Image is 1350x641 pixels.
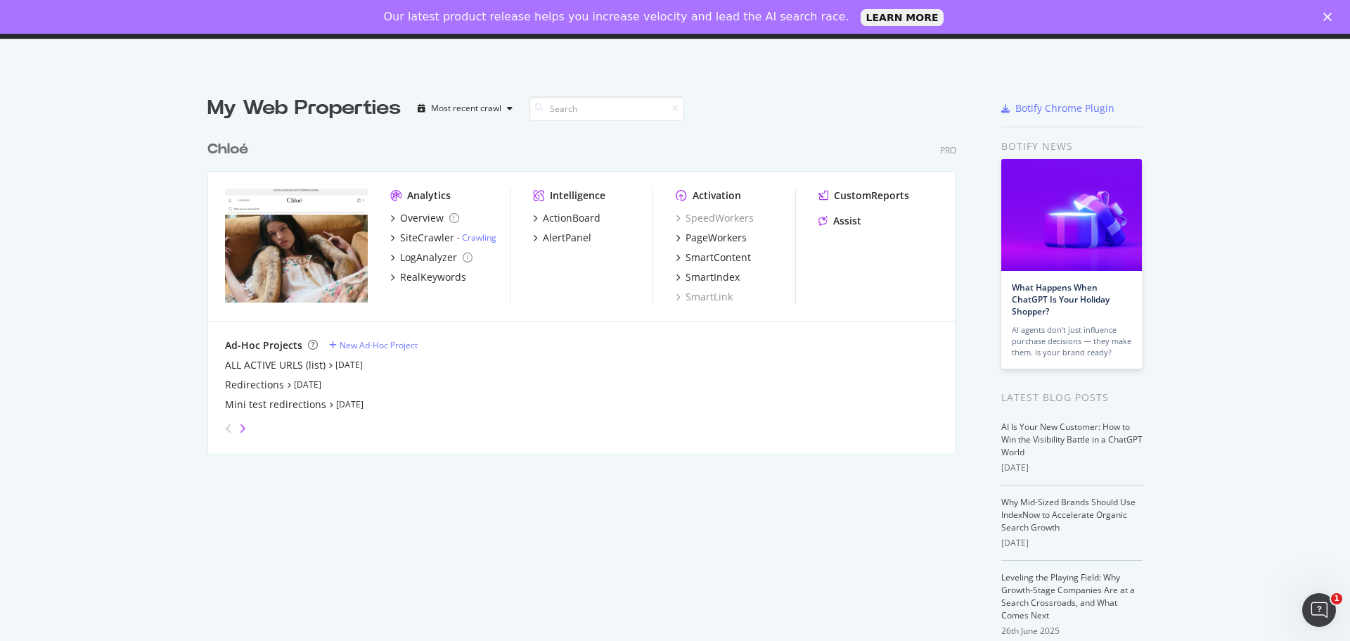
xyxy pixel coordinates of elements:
img: What Happens When ChatGPT Is Your Holiday Shopper? [1001,159,1142,271]
a: [DATE] [336,398,364,410]
a: SmartLink [676,290,733,304]
div: Pro [940,144,956,156]
div: Botify Chrome Plugin [1015,101,1114,115]
div: angle-left [219,417,238,440]
a: AI Is Your New Customer: How to Win the Visibility Battle in a ChatGPT World [1001,421,1143,458]
div: grid [207,122,967,453]
div: Analytics [407,189,451,203]
a: CustomReports [818,189,909,203]
div: Most recent crawl [431,104,501,113]
div: Activation [693,189,741,203]
a: What Happens When ChatGPT Is Your Holiday Shopper? [1012,281,1110,317]
div: SmartContent [686,250,751,265]
div: Our latest product release helps you increase velocity and lead the AI search race. [384,10,849,24]
a: SiteCrawler- Crawling [390,231,496,245]
div: AI agents don’t just influence purchase decisions — they make them. Is your brand ready? [1012,324,1131,358]
span: 1 [1331,593,1342,604]
a: Botify Chrome Plugin [1001,101,1114,115]
div: CustomReports [834,189,909,203]
a: SmartContent [676,250,751,265]
div: Assist [833,214,861,228]
div: RealKeywords [400,270,466,284]
div: - [457,231,496,243]
a: AlertPanel [533,231,591,245]
button: Most recent crawl [412,97,518,120]
div: PageWorkers [686,231,747,245]
a: Redirections [225,378,284,392]
a: Crawling [462,231,496,243]
a: SpeedWorkers [676,211,754,225]
div: AlertPanel [543,231,591,245]
a: LEARN MORE [861,9,944,26]
div: My Web Properties [207,94,401,122]
div: New Ad-Hoc Project [340,339,418,351]
div: 26th June 2025 [1001,625,1143,637]
a: Why Mid-Sized Brands Should Use IndexNow to Accelerate Organic Search Growth [1001,496,1136,533]
a: RealKeywords [390,270,466,284]
div: ActionBoard [543,211,600,225]
iframe: Intercom live chat [1302,593,1336,627]
a: Chloé [207,139,254,160]
div: LogAnalyzer [400,250,457,265]
a: SmartIndex [676,270,740,284]
input: Search [529,96,684,121]
div: [DATE] [1001,462,1143,474]
div: Overview [400,211,444,225]
div: Chloé [207,139,248,160]
div: Latest Blog Posts [1001,390,1143,405]
div: Intelligence [550,189,605,203]
a: ALL ACTIVE URLS (list) [225,358,326,372]
a: Mini test redirections [225,398,326,412]
a: New Ad-Hoc Project [329,339,418,351]
a: ActionBoard [533,211,600,225]
div: SiteCrawler [400,231,454,245]
a: Assist [818,214,861,228]
a: Leveling the Playing Field: Why Growth-Stage Companies Are at a Search Crossroads, and What Comes... [1001,571,1135,621]
a: [DATE] [335,359,363,371]
div: SmartIndex [686,270,740,284]
img: www.chloe.com [225,189,368,303]
a: LogAnalyzer [390,250,472,265]
div: [DATE] [1001,537,1143,550]
div: angle-right [238,421,247,436]
div: Ad-Hoc Projects [225,338,302,353]
div: Botify news [1001,139,1143,154]
a: PageWorkers [676,231,747,245]
a: Overview [390,211,459,225]
div: Close [1323,13,1337,21]
a: [DATE] [294,379,321,391]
